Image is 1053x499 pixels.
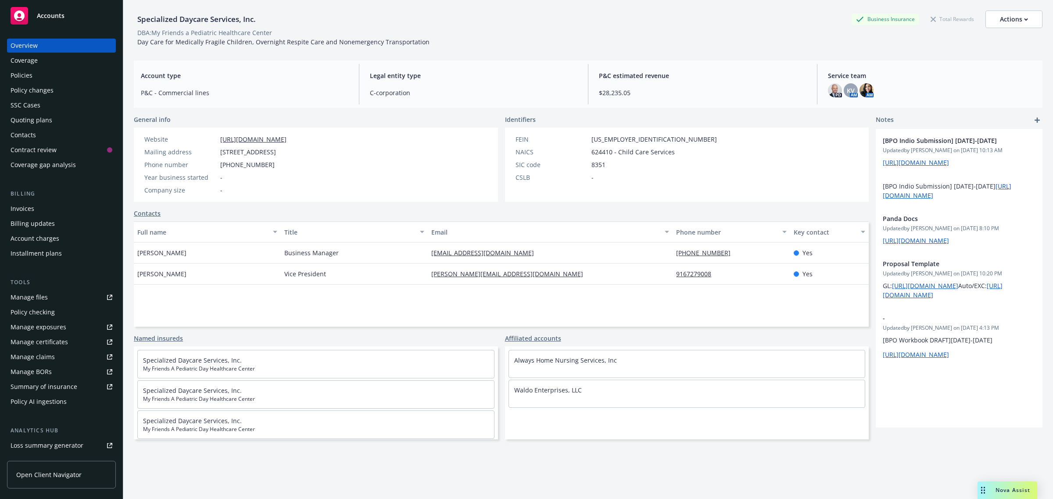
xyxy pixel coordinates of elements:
span: [US_EMPLOYER_IDENTIFICATION_NUMBER] [591,135,717,144]
div: Mailing address [144,147,217,157]
div: Total Rewards [926,14,978,25]
a: Invoices [7,202,116,216]
div: Installment plans [11,246,62,260]
span: 624410 - Child Care Services [591,147,675,157]
div: Phone number [676,228,777,237]
div: Contract review [11,143,57,157]
a: [URL][DOMAIN_NAME] [883,350,949,359]
div: Website [144,135,217,144]
span: [STREET_ADDRESS] [220,147,276,157]
div: Manage claims [11,350,55,364]
span: My Friends A Pediatric Day Healthcare Center [143,395,489,403]
button: Nova Assist [978,481,1037,499]
a: Quoting plans [7,113,116,127]
span: [BPO Indio Submission] [DATE]-[DATE] [883,136,1013,145]
a: Loss summary generator [7,438,116,453]
a: Policy checking [7,305,116,319]
a: [URL][DOMAIN_NAME] [892,282,958,290]
span: Identifiers [505,115,536,124]
a: Policy changes [7,83,116,97]
div: [BPO Indio Submission] [DATE]-[DATE]Updatedby [PERSON_NAME] on [DATE] 10:13 AM[URL][DOMAIN_NAME] ... [876,129,1042,207]
a: Coverage gap analysis [7,158,116,172]
a: Contacts [7,128,116,142]
div: Manage BORs [11,365,52,379]
div: Business Insurance [852,14,919,25]
span: - [591,173,594,182]
button: Full name [134,221,281,242]
span: General info [134,115,171,124]
a: Contract review [7,143,116,157]
div: -Updatedby [PERSON_NAME] on [DATE] 4:13 PM[BPO Workbook DRAFT][DATE]-[DATE][URL][DOMAIN_NAME] [876,307,1042,366]
span: Updated by [PERSON_NAME] on [DATE] 8:10 PM [883,225,1035,232]
div: Actions [1000,11,1028,28]
span: Open Client Navigator [16,470,82,479]
span: [PERSON_NAME] [137,248,186,257]
a: Specialized Daycare Services, Inc. [143,417,242,425]
a: Manage claims [7,350,116,364]
div: Analytics hub [7,426,116,435]
a: Specialized Daycare Services, Inc. [143,386,242,395]
span: Day Care for Medically Fragile Children, Overnight Respite Care and Nonemergency Transportation [137,38,430,46]
a: Named insureds [134,334,183,343]
a: Account charges [7,232,116,246]
div: SSC Cases [11,98,40,112]
a: Manage files [7,290,116,304]
div: Account charges [11,232,59,246]
a: Summary of insurance [7,380,116,394]
button: Phone number [673,221,790,242]
span: Nova Assist [996,486,1030,494]
a: add [1032,115,1042,125]
a: Policy AI ingestions [7,395,116,409]
a: 9167279008 [676,270,718,278]
p: [BPO Workbook DRAFT][DATE]-[DATE] [883,335,1035,345]
span: Yes [802,269,813,278]
div: Manage files [11,290,48,304]
div: Policy AI ingestions [11,395,67,409]
span: Legal entity type [370,71,577,80]
button: Email [428,221,673,242]
span: Updated by [PERSON_NAME] on [DATE] 4:13 PM [883,324,1035,332]
div: Tools [7,278,116,287]
span: Service team [828,71,1035,80]
div: FEIN [516,135,588,144]
span: P&C - Commercial lines [141,88,348,97]
span: Panda Docs [883,214,1013,223]
span: My Friends A Pediatric Day Healthcare Center [143,425,489,433]
div: NAICS [516,147,588,157]
button: Actions [985,11,1042,28]
div: Full name [137,228,268,237]
span: Notes [876,115,894,125]
div: CSLB [516,173,588,182]
div: Specialized Daycare Services, Inc. [134,14,259,25]
a: Manage exposures [7,320,116,334]
div: Key contact [794,228,856,237]
span: P&C estimated revenue [599,71,806,80]
img: photo [860,83,874,97]
p: GL: Auto/EXC: [883,281,1035,299]
div: Proposal TemplateUpdatedby [PERSON_NAME] on [DATE] 10:20 PMGL:[URL][DOMAIN_NAME]Auto/EXC:[URL][DO... [876,252,1042,307]
a: [URL][DOMAIN_NAME] [883,158,949,167]
div: Policies [11,68,32,82]
div: Manage certificates [11,335,68,349]
span: [PHONE_NUMBER] [220,160,275,169]
div: Email [431,228,659,237]
a: [URL][DOMAIN_NAME] [883,236,949,245]
a: Accounts [7,4,116,28]
a: Policies [7,68,116,82]
span: Updated by [PERSON_NAME] on [DATE] 10:20 PM [883,270,1035,278]
div: Quoting plans [11,113,52,127]
a: Manage certificates [7,335,116,349]
img: photo [828,83,842,97]
div: Billing updates [11,217,55,231]
span: C-corporation [370,88,577,97]
span: My Friends A Pediatric Day Healthcare Center [143,365,489,373]
div: Manage exposures [11,320,66,334]
div: Panda DocsUpdatedby [PERSON_NAME] on [DATE] 8:10 PM[URL][DOMAIN_NAME] [876,207,1042,252]
a: Billing updates [7,217,116,231]
span: [PERSON_NAME] [137,269,186,278]
div: Drag to move [978,481,989,499]
span: $28,235.05 [599,88,806,97]
a: [PHONE_NUMBER] [676,249,738,257]
button: Key contact [790,221,869,242]
div: Policy changes [11,83,54,97]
